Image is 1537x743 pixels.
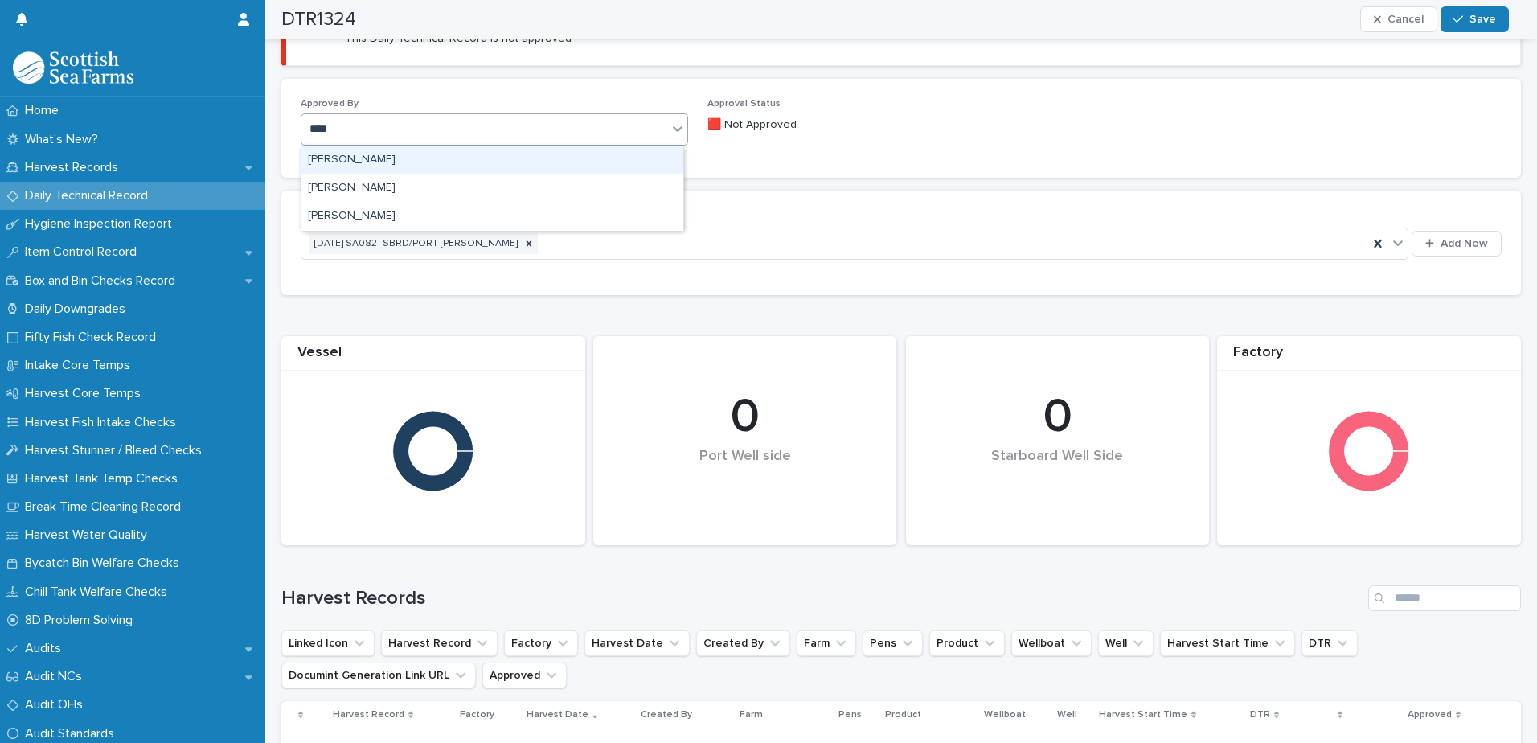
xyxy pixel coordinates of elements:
[301,146,683,174] div: Alistair Brady
[13,51,133,84] img: mMrefqRFQpe26GRNOUkG
[281,344,585,371] div: Vessel
[281,8,356,31] h2: DTR1324
[18,188,161,203] p: Daily Technical Record
[1360,6,1437,32] button: Cancel
[1408,706,1452,724] p: Approved
[885,706,921,724] p: Product
[301,99,359,109] span: Approved By
[584,630,690,656] button: Harvest Date
[984,706,1026,724] p: Wellboat
[1412,231,1502,257] button: Add New
[281,587,1362,610] h1: Harvest Records
[1217,344,1521,371] div: Factory
[18,415,189,430] p: Harvest Fish Intake Checks
[18,302,138,317] p: Daily Downgrades
[933,448,1182,499] div: Starboard Well Side
[621,388,870,446] div: 0
[1098,630,1154,656] button: Well
[345,31,572,46] p: This Daily Technical Record is not approved
[1099,706,1187,724] p: Harvest Start Time
[707,99,781,109] span: Approval Status
[18,613,146,628] p: 8D Problem Solving
[301,174,683,203] div: Daniel Braid
[18,556,192,571] p: Bycatch Bin Welfare Checks
[281,663,476,688] button: Documint Generation Link URL
[1011,630,1092,656] button: Wellboat
[18,103,72,118] p: Home
[1441,6,1509,32] button: Save
[740,706,763,724] p: Farm
[482,663,567,688] button: Approved
[838,706,862,724] p: Pens
[18,330,169,345] p: Fifty Fish Check Record
[281,630,375,656] button: Linked Icon
[18,358,143,373] p: Intake Core Temps
[18,697,96,712] p: Audit OFIs
[381,630,498,656] button: Harvest Record
[1368,585,1521,611] input: Search
[333,706,404,724] p: Harvest Record
[18,471,191,486] p: Harvest Tank Temp Checks
[1160,630,1295,656] button: Harvest Start Time
[18,669,95,684] p: Audit NCs
[504,630,578,656] button: Factory
[797,630,856,656] button: Farm
[863,630,923,656] button: Pens
[18,585,180,600] p: Chill Tank Welfare Checks
[933,388,1182,446] div: 0
[696,630,790,656] button: Created By
[18,216,185,232] p: Hygiene Inspection Report
[527,706,588,724] p: Harvest Date
[309,233,520,255] div: [DATE] SA082 -SBRD/PORT [PERSON_NAME]
[460,706,494,724] p: Factory
[1057,706,1077,724] p: Well
[18,132,111,147] p: What's New?
[707,117,1095,133] p: 🟥 Not Approved
[18,386,154,401] p: Harvest Core Temps
[18,527,160,543] p: Harvest Water Quality
[641,706,692,724] p: Created By
[1441,238,1488,249] span: Add New
[301,203,683,231] div: Matt Bracegirdle
[18,499,194,515] p: Break Time Cleaning Record
[18,244,150,260] p: Item Control Record
[18,160,131,175] p: Harvest Records
[621,448,870,499] div: Port Well side
[1250,706,1270,724] p: DTR
[929,630,1005,656] button: Product
[18,726,127,741] p: Audit Standards
[18,641,74,656] p: Audits
[18,443,215,458] p: Harvest Stunner / Bleed Checks
[1469,14,1496,25] span: Save
[1301,630,1358,656] button: DTR
[1387,14,1424,25] span: Cancel
[18,273,188,289] p: Box and Bin Checks Record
